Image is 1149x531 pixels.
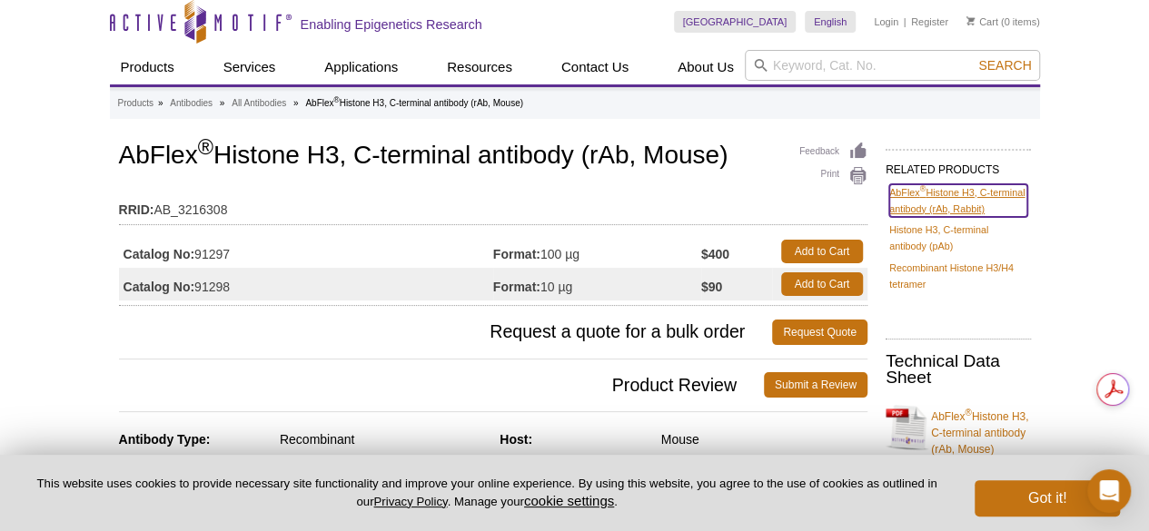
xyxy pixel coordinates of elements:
strong: RRID: [119,202,154,218]
li: » [158,98,163,108]
button: Got it! [975,480,1120,516]
span: Product Review [119,372,764,398]
a: Print [799,166,867,186]
a: AbFlex®Histone H3, C-terminal antibody (rAb, Mouse) [886,398,1031,457]
h1: AbFlex Histone H3, C-terminal antibody (rAb, Mouse) [119,142,867,172]
strong: $400 [701,246,729,262]
strong: Host: [500,432,532,447]
div: Open Intercom Messenger [1087,469,1131,513]
sup: ® [919,184,926,193]
li: (0 items) [966,11,1040,33]
p: This website uses cookies to provide necessary site functionality and improve your online experie... [29,476,945,510]
input: Keyword, Cat. No. [745,50,1040,81]
a: Add to Cart [781,272,863,296]
a: Services [213,50,287,84]
td: AB_3216308 [119,191,867,220]
a: All Antibodies [232,95,286,112]
a: Add to Cart [781,240,863,263]
li: » [293,98,299,108]
sup: ® [965,408,971,418]
a: Cart [966,15,998,28]
span: Request a quote for a bulk order [119,320,773,345]
a: Histone H3, C-terminal antibody (pAb) [889,221,1027,254]
a: Products [118,95,154,112]
td: 100 µg [493,235,701,268]
a: Submit a Review [764,372,867,398]
a: Antibodies [170,95,213,112]
a: Login [874,15,898,28]
a: AbFlex®Histone H3, C-terminal antibody (rAb, Rabbit) [889,184,1027,217]
div: Recombinant [280,431,486,447]
a: [GEOGRAPHIC_DATA] [674,11,797,33]
a: Register [911,15,948,28]
button: Search [973,57,1036,74]
sup: ® [333,95,339,104]
h2: RELATED PRODUCTS [886,149,1031,182]
a: Feedback [799,142,867,162]
a: Privacy Policy [373,495,447,508]
a: Contact Us [550,50,639,84]
sup: ® [198,135,213,159]
strong: Antibody Type: [119,432,211,447]
td: 91297 [119,235,493,268]
button: cookie settings [524,493,614,508]
a: About Us [667,50,745,84]
strong: Catalog No: [124,279,195,295]
a: Applications [313,50,409,84]
a: English [805,11,856,33]
li: AbFlex Histone H3, C-terminal antibody (rAb, Mouse) [305,98,523,108]
span: Search [978,58,1031,73]
a: Products [110,50,185,84]
a: Request Quote [772,320,867,345]
a: Resources [436,50,523,84]
li: | [904,11,906,33]
strong: Catalog No: [124,246,195,262]
a: Recombinant Histone H3/H4 tetramer [889,260,1027,292]
td: 91298 [119,268,493,300]
strong: Format: [493,246,540,262]
td: 10 µg [493,268,701,300]
h2: Technical Data Sheet [886,353,1031,386]
strong: Format: [493,279,540,295]
div: Mouse [661,431,867,447]
strong: $90 [701,279,722,295]
img: Your Cart [966,16,975,25]
h2: Enabling Epigenetics Research [301,16,482,33]
li: » [220,98,225,108]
